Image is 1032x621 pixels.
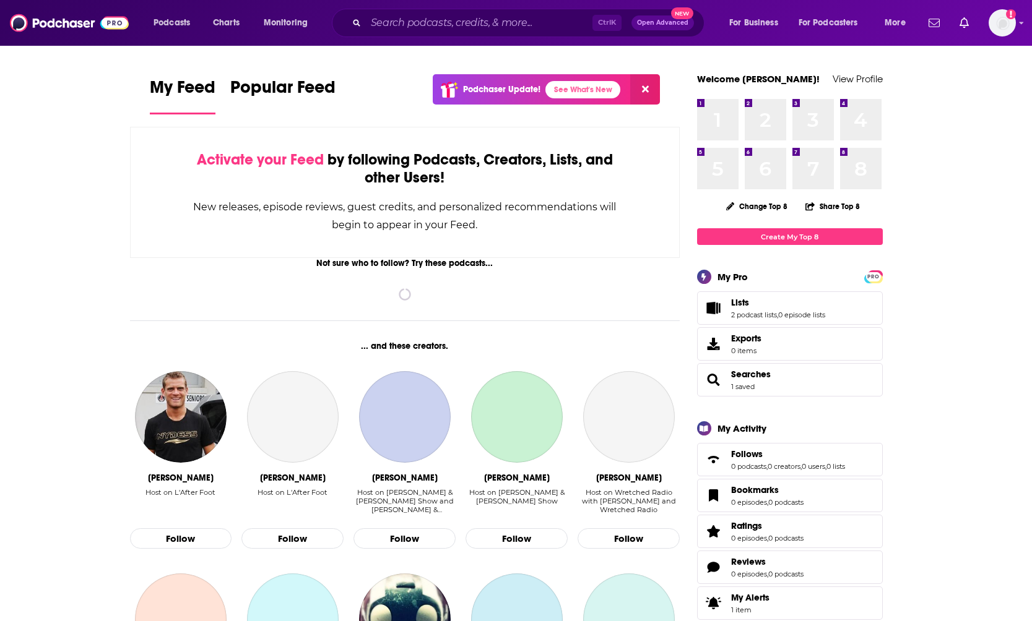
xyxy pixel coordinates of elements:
[731,369,771,380] a: Searches
[193,151,618,187] div: by following Podcasts, Creators, Lists, and other Users!
[833,73,883,85] a: View Profile
[697,327,883,361] a: Exports
[731,498,767,507] a: 0 episodes
[885,14,906,32] span: More
[637,20,688,26] span: Open Advanced
[731,310,777,319] a: 2 podcast lists
[718,422,766,434] div: My Activity
[353,488,456,515] div: Host on Rahimi, Harris & Grote Show and Rahimi & Harris Show
[721,13,794,33] button: open menu
[258,488,327,515] div: Host on L'After Foot
[264,14,308,32] span: Monitoring
[230,77,336,114] a: Popular Feed
[145,13,206,33] button: open menu
[466,488,568,515] div: Host on Rahimi, Harris & Grote Show
[825,462,826,471] span: ,
[154,14,190,32] span: Podcasts
[213,14,240,32] span: Charts
[876,13,921,33] button: open menu
[697,515,883,548] span: Ratings
[731,520,762,531] span: Ratings
[255,13,324,33] button: open menu
[193,198,618,234] div: New releases, episode reviews, guest credits, and personalized recommendations will begin to appe...
[731,297,749,308] span: Lists
[230,77,336,105] span: Popular Feed
[148,473,214,483] div: Jerome Rothen
[583,371,675,463] a: Todd Friel
[353,488,456,514] div: Host on [PERSON_NAME] & [PERSON_NAME] Show and [PERSON_NAME] & [PERSON_NAME] Show
[701,559,726,576] a: Reviews
[766,462,768,471] span: ,
[578,528,680,549] button: Follow
[989,9,1016,36] img: User Profile
[955,12,974,33] a: Show notifications dropdown
[731,462,766,471] a: 0 podcasts
[150,77,215,114] a: My Feed
[578,488,680,515] div: Host on Wretched Radio with Todd Friel and Wretched Radio
[10,11,129,35] a: Podchaser - Follow, Share and Rate Podcasts
[768,498,804,507] a: 0 podcasts
[578,488,680,514] div: Host on Wretched Radio with [PERSON_NAME] and Wretched Radio
[466,528,568,549] button: Follow
[130,258,680,268] div: Not sure who to follow? Try these podcasts...
[150,77,215,105] span: My Feed
[989,9,1016,36] button: Show profile menu
[768,462,800,471] a: 0 creators
[463,84,540,95] p: Podchaser Update!
[701,371,726,388] a: Searches
[135,371,227,463] img: Jerome Rothen
[697,550,883,584] span: Reviews
[205,13,247,33] a: Charts
[697,479,883,512] span: Bookmarks
[697,443,883,476] span: Follows
[805,194,861,218] button: Share Top 8
[130,528,232,549] button: Follow
[701,523,726,540] a: Ratings
[799,14,858,32] span: For Podcasters
[731,333,761,344] span: Exports
[344,9,716,37] div: Search podcasts, credits, & more...
[768,570,804,578] a: 0 podcasts
[731,556,804,567] a: Reviews
[731,484,779,495] span: Bookmarks
[719,199,796,214] button: Change Top 8
[697,363,883,396] span: Searches
[241,528,344,549] button: Follow
[989,9,1016,36] span: Logged in as mresewehr
[260,473,326,483] div: Gilbert Brisbois
[258,488,327,497] div: Host on L'After Foot
[701,451,726,468] a: Follows
[778,310,825,319] a: 0 episode lists
[802,462,825,471] a: 0 users
[671,7,693,19] span: New
[366,13,592,33] input: Search podcasts, credits, & more...
[731,534,767,542] a: 0 episodes
[471,371,563,463] a: Marshall Harris
[826,462,845,471] a: 0 lists
[631,15,694,30] button: Open AdvancedNew
[484,473,550,483] div: Marshall Harris
[767,498,768,507] span: ,
[697,73,820,85] a: Welcome [PERSON_NAME]!
[731,520,804,531] a: Ratings
[767,570,768,578] span: ,
[359,371,451,463] a: Dan Bernstein
[718,271,748,283] div: My Pro
[247,371,339,463] a: Gilbert Brisbois
[866,272,881,281] a: PRO
[777,310,778,319] span: ,
[197,150,324,169] span: Activate your Feed
[596,473,662,483] div: Todd Friel
[353,528,456,549] button: Follow
[545,81,620,98] a: See What's New
[731,346,761,355] span: 0 items
[924,12,945,33] a: Show notifications dropdown
[866,272,881,281] span: PRO
[731,448,763,460] span: Follows
[701,594,726,612] span: My Alerts
[731,382,755,391] a: 1 saved
[731,592,770,603] span: My Alerts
